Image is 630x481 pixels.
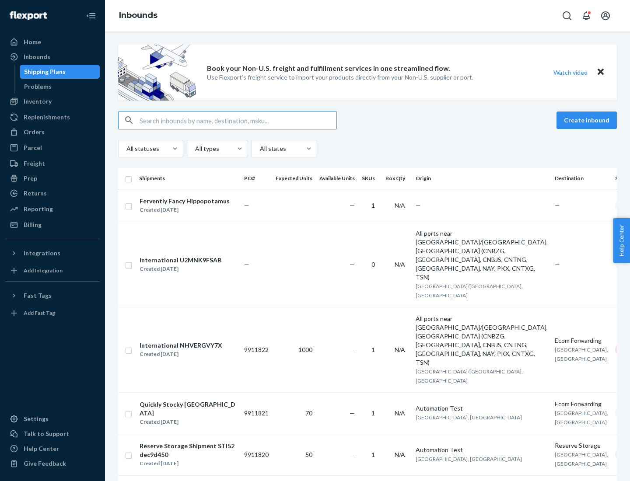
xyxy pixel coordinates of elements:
[241,307,272,392] td: 9911822
[24,459,66,468] div: Give Feedback
[24,415,49,423] div: Settings
[259,144,260,153] input: All states
[194,144,195,153] input: All types
[395,346,405,353] span: N/A
[613,218,630,263] button: Help Center
[548,66,593,79] button: Watch video
[416,368,523,384] span: [GEOGRAPHIC_DATA]/[GEOGRAPHIC_DATA], [GEOGRAPHIC_DATA]
[371,346,375,353] span: 1
[140,400,237,418] div: Quickly Stocky [GEOGRAPHIC_DATA]
[5,50,100,64] a: Inbounds
[555,451,608,467] span: [GEOGRAPHIC_DATA], [GEOGRAPHIC_DATA]
[382,168,412,189] th: Box Qty
[140,197,230,206] div: Fervently Fancy Hippopotamus
[207,63,450,73] p: Book your Non-U.S. freight and fulfillment services in one streamlined flow.
[5,125,100,139] a: Orders
[416,456,522,462] span: [GEOGRAPHIC_DATA], [GEOGRAPHIC_DATA]
[24,291,52,300] div: Fast Tags
[24,128,45,136] div: Orders
[350,409,355,417] span: —
[316,168,358,189] th: Available Units
[358,168,382,189] th: SKUs
[5,412,100,426] a: Settings
[412,168,551,189] th: Origin
[5,457,100,471] button: Give Feedback
[350,202,355,209] span: —
[416,202,421,209] span: —
[555,336,608,345] div: Ecom Forwarding
[24,267,63,274] div: Add Integration
[140,418,237,426] div: Created [DATE]
[24,67,66,76] div: Shipping Plans
[371,202,375,209] span: 1
[24,82,52,91] div: Problems
[416,314,548,367] div: All ports near [GEOGRAPHIC_DATA]/[GEOGRAPHIC_DATA], [GEOGRAPHIC_DATA] (CNBZG, [GEOGRAPHIC_DATA], ...
[5,35,100,49] a: Home
[24,113,70,122] div: Replenishments
[577,7,595,24] button: Open notifications
[24,205,53,213] div: Reporting
[24,52,50,61] div: Inbounds
[298,346,312,353] span: 1000
[82,7,100,24] button: Close Navigation
[24,143,42,152] div: Parcel
[555,410,608,425] span: [GEOGRAPHIC_DATA], [GEOGRAPHIC_DATA]
[244,202,249,209] span: —
[140,442,237,459] div: Reserve Storage Shipment STI52dec9d450
[305,409,312,417] span: 70
[416,414,522,421] span: [GEOGRAPHIC_DATA], [GEOGRAPHIC_DATA]
[395,261,405,268] span: N/A
[5,157,100,171] a: Freight
[119,10,157,20] a: Inbounds
[416,404,548,413] div: Automation Test
[20,65,100,79] a: Shipping Plans
[416,229,548,282] div: All ports near [GEOGRAPHIC_DATA]/[GEOGRAPHIC_DATA], [GEOGRAPHIC_DATA] (CNBZG, [GEOGRAPHIC_DATA], ...
[207,73,473,82] p: Use Flexport’s freight service to import your products directly from your Non-U.S. supplier or port.
[5,306,100,320] a: Add Fast Tag
[272,168,316,189] th: Expected Units
[24,189,47,198] div: Returns
[5,427,100,441] a: Talk to Support
[20,80,100,94] a: Problems
[136,168,241,189] th: Shipments
[5,442,100,456] a: Help Center
[10,11,47,20] img: Flexport logo
[140,256,221,265] div: International U2MNK9FSAB
[5,94,100,108] a: Inventory
[244,261,249,268] span: —
[5,186,100,200] a: Returns
[5,264,100,278] a: Add Integration
[555,261,560,268] span: —
[395,202,405,209] span: N/A
[140,350,222,359] div: Created [DATE]
[140,112,336,129] input: Search inbounds by name, destination, msku...
[597,7,614,24] button: Open account menu
[371,409,375,417] span: 1
[395,451,405,458] span: N/A
[24,97,52,106] div: Inventory
[416,283,523,299] span: [GEOGRAPHIC_DATA]/[GEOGRAPHIC_DATA], [GEOGRAPHIC_DATA]
[112,3,164,28] ol: breadcrumbs
[140,206,230,214] div: Created [DATE]
[555,441,608,450] div: Reserve Storage
[5,202,100,216] a: Reporting
[5,171,100,185] a: Prep
[350,346,355,353] span: —
[5,218,100,232] a: Billing
[24,249,60,258] div: Integrations
[24,159,45,168] div: Freight
[140,265,221,273] div: Created [DATE]
[555,400,608,408] div: Ecom Forwarding
[241,434,272,475] td: 9911820
[395,409,405,417] span: N/A
[24,220,42,229] div: Billing
[350,451,355,458] span: —
[350,261,355,268] span: —
[24,38,41,46] div: Home
[140,459,237,468] div: Created [DATE]
[416,446,548,454] div: Automation Test
[371,451,375,458] span: 1
[5,246,100,260] button: Integrations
